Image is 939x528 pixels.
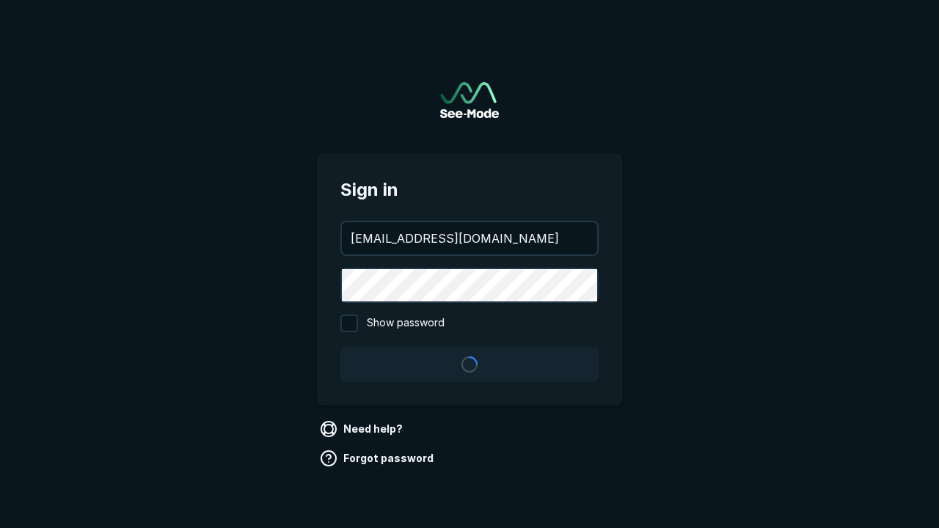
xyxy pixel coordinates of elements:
a: Go to sign in [440,82,499,118]
input: your@email.com [342,222,597,254]
span: Sign in [340,177,599,203]
span: Show password [367,315,445,332]
a: Need help? [317,417,409,441]
a: Forgot password [317,447,439,470]
img: See-Mode Logo [440,82,499,118]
